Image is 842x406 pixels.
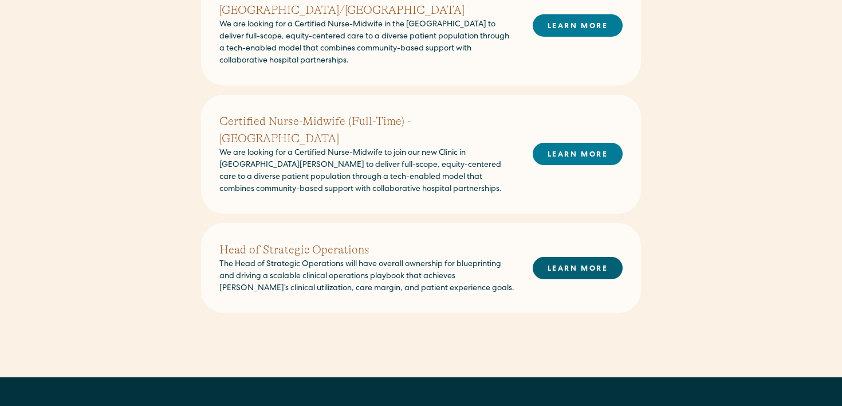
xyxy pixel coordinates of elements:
p: We are looking for a Certified Nurse-Midwife in the [GEOGRAPHIC_DATA] to deliver full-scope, equi... [219,19,514,67]
p: The Head of Strategic Operations will have overall ownership for blueprinting and driving a scala... [219,259,514,295]
h2: Head of Strategic Operations [219,241,514,259]
p: We are looking for a Certified Nurse-Midwife to join our new Clinic in [GEOGRAPHIC_DATA][PERSON_N... [219,147,514,196]
a: LEARN MORE [533,14,623,37]
h2: Certified Nurse-Midwife (Full-Time) - [GEOGRAPHIC_DATA] [219,113,514,147]
a: LEARN MORE [533,143,623,165]
a: LEARN MORE [533,257,623,279]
